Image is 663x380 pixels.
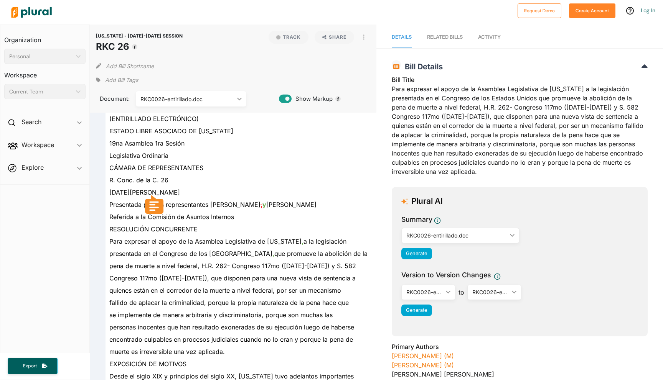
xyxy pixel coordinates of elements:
span: 19na Asamblea 1ra Sesión [109,139,185,147]
a: Create Account [569,6,615,14]
button: Export [8,358,58,374]
span: CÁMARA DE REPRESENTANTES [109,164,203,172]
span: Desde el siglo XIX y principios del siglo XX, [US_STATE] tuvo adelantos importantes [109,372,354,380]
div: RKC0026-entirillado.doc [406,231,507,239]
span: fallido de aplacar la criminalidad, porque la propia naturaleza de la pena hace que [109,299,349,306]
span: Congreso 117mo ([DATE]-[DATE]), que disponen para una nueva vista de sentencia a [109,274,356,282]
div: Tooltip anchor [131,43,138,50]
div: Personal [9,52,73,61]
h3: Workspace [4,64,86,81]
span: presentada en el Congreso de los [GEOGRAPHIC_DATA] que promueve la abolición de la [109,250,368,257]
span: pena de muerte a nivel federal, H.R. 262- Congreso 117mo ([DATE]-[DATE]) y S. 582 [109,262,356,270]
span: Activity [478,34,501,40]
span: ESTADO LIBRE ASOCIADO DE [US_STATE] [109,127,233,135]
ins: , [302,237,303,245]
span: Details [392,34,412,40]
span: R. Conc. de la C. 26 [109,176,168,184]
div: RKC0026-ee.doc [406,288,443,296]
span: Version to Version Changes [401,270,491,280]
button: Request Demo [518,3,561,18]
div: Para expresar el apoyo de la Asamblea Legislativa de [US_STATE] a la legislación presentada en el... [392,75,648,181]
a: Log In [641,7,655,14]
button: Add Bill Shortname [106,60,154,72]
span: to [455,288,467,297]
div: [PERSON_NAME] [PERSON_NAME] [392,370,648,379]
button: Create Account [569,3,615,18]
div: Tooltip anchor [335,95,341,102]
ins: y [262,201,266,208]
div: RELATED BILLS [427,33,463,41]
h3: Bill Title [392,75,648,84]
button: Generate [401,248,432,259]
button: Share [315,31,354,44]
span: se implemente de manera arbitraria y discriminatoria, porque son muchas las [109,311,333,319]
del: , [261,201,262,208]
button: Track [269,31,308,44]
span: Referida a la Comisión de Asuntos Internos [109,213,234,221]
span: Document: [96,95,126,103]
div: Current Team [9,88,73,96]
a: Activity [478,26,501,48]
a: [PERSON_NAME] (M) [392,352,454,360]
a: Details [392,26,412,48]
span: [US_STATE] - [DATE]-[DATE] SESSION [96,33,183,39]
span: Generate [406,307,427,313]
h1: RKC 26 [96,40,183,54]
h3: Organization [4,29,86,46]
h3: Plural AI [411,197,443,206]
h2: Search [21,118,41,126]
button: Share [312,31,357,44]
a: [PERSON_NAME] (M) [392,361,454,369]
span: Bill Details [401,62,443,71]
span: Para expresar el apoyo de la Asamblea Legislativa de [US_STATE] a la legislación [109,237,346,245]
span: Presentada por los representantes [PERSON_NAME] [PERSON_NAME] [109,201,317,208]
span: [DATE][PERSON_NAME] [109,188,180,196]
a: RELATED BILLS [427,26,463,48]
span: Generate [406,251,427,256]
a: Request Demo [518,6,561,14]
h3: Primary Authors [392,342,648,351]
span: muerte es irreversible una vez aplicada. [109,348,225,355]
span: Legislativa Ordinaria [109,152,168,159]
ins: , [272,250,274,257]
h3: Summary [401,215,432,224]
span: encontrado culpables en procesos judiciales cuando no lo eran y porque la pena de [109,336,353,343]
span: EXPOSICIÓN DE MOTIVOS [109,360,186,368]
span: personas inocentes que han resultado exoneradas de su ejecución luego de haberse [109,323,354,331]
span: Show Markup [292,95,333,103]
span: (ENTIRILLADO ELECTRÓNICO) [109,115,199,123]
span: quienes están en el corredor de la muerte a nivel federal, por ser un mecanismo [109,287,341,294]
span: RESOLUCIÓN CONCURRENTE [109,225,198,233]
div: RKC0026-entirillado.doc [140,95,234,103]
span: Add Bill Tags [105,76,138,84]
div: Add tags [96,74,138,86]
span: Export [18,363,42,369]
button: Generate [401,305,432,316]
div: RKC0026-entirillado.doc [472,288,509,296]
